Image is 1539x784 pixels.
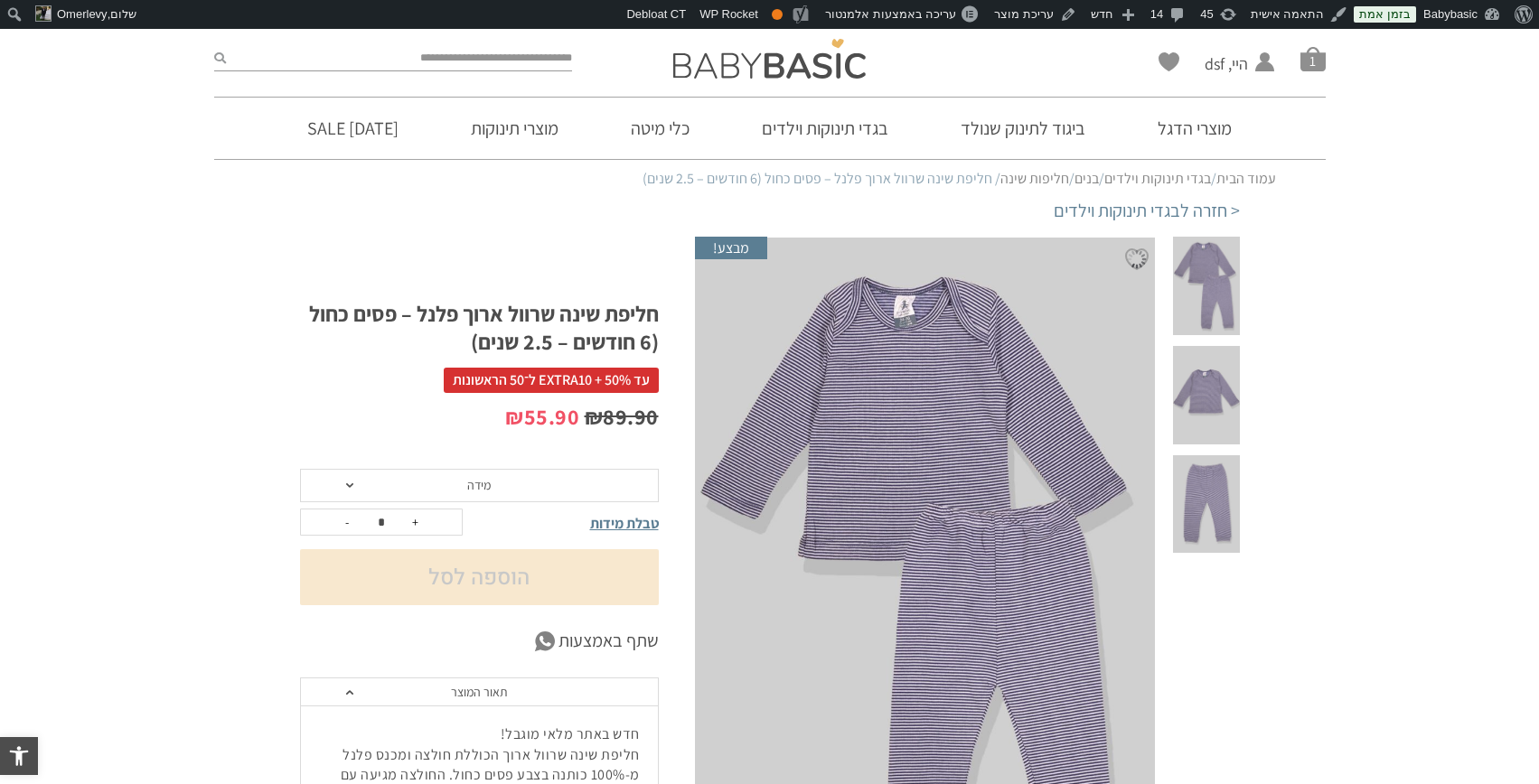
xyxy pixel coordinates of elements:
span: עריכה באמצעות אלמנטור [825,7,956,21]
span: טבלת מידות [590,514,659,533]
a: < חזרה לבגדי תינוקות וילדים [1054,198,1240,223]
a: בגדי תינוקות וילדים [1104,169,1211,188]
button: - [333,509,361,535]
h1: חליפת שינה שרוול ארוך פלנל – פסים כחול (6 חודשים – 2.5 שנים) [300,300,659,356]
span: עד 50% + EXTRA10 ל־50 הראשונות [444,368,659,393]
span: ₪ [505,402,524,431]
bdi: 55.90 [505,402,579,431]
a: שתף באמצעות [300,628,659,655]
span: מידה [467,477,491,493]
a: מוצרי הדגל [1131,98,1259,159]
bdi: 89.90 [585,402,659,431]
a: חליפות שינה [1000,169,1069,188]
a: [DATE] SALE [280,98,426,159]
a: ביגוד לתינוק שנולד [934,98,1112,159]
a: בנים [1074,169,1099,188]
span: ₪ [585,402,604,431]
a: Wishlist [1159,52,1179,71]
span: שתף באמצעות [558,628,659,655]
a: תאור המוצר [301,678,658,706]
button: הוספה לסל [300,549,659,605]
a: כלי מיטה [604,98,717,159]
a: בגדי תינוקות וילדים [735,98,915,159]
nav: Breadcrumb [264,169,1276,189]
span: החשבון שלי [1205,75,1248,98]
div: תקין [772,9,783,20]
span: מבצע! [695,237,767,258]
a: מוצרי תינוקות [444,98,586,159]
input: כמות המוצר [363,509,399,535]
span: Wishlist [1159,52,1179,78]
img: Baby Basic בגדי תינוקות וילדים אונליין [673,39,866,79]
a: סל קניות1 [1300,46,1326,71]
span: Omerlevy [57,7,108,21]
span: סל קניות [1300,46,1326,71]
a: בזמן אמת [1354,6,1416,23]
button: + [402,509,429,535]
a: עמוד הבית [1216,169,1276,188]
